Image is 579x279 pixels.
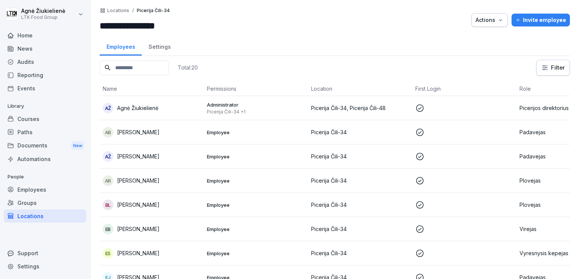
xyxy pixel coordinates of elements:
[117,152,160,160] p: [PERSON_NAME]
[21,15,65,20] p: LTK Food Group
[207,101,305,108] p: Administrator
[207,129,305,136] p: Employee
[4,68,86,82] a: Reporting
[207,153,305,160] p: Employee
[117,249,160,257] p: [PERSON_NAME]
[103,200,113,210] div: BL
[207,250,305,257] p: Employee
[207,226,305,232] p: Employee
[4,209,86,223] a: Locations
[541,64,565,71] div: Filter
[4,55,86,68] a: Audits
[412,82,516,96] th: First Login
[103,151,113,162] div: AŽ
[132,8,134,13] p: /
[311,249,409,257] p: Picerija Čili-34
[4,196,86,209] a: Groups
[311,104,409,112] p: Picerija Čili-34, Picerija Čili-48
[207,177,305,184] p: Employee
[512,14,570,26] button: Invite employee
[4,139,86,153] a: DocumentsNew
[515,16,566,24] div: Invite employee
[311,152,409,160] p: Picerija Čili-34
[4,112,86,126] a: Courses
[103,248,113,259] div: ES
[311,225,409,233] p: Picerija Čili-34
[4,152,86,166] a: Automations
[4,100,86,112] p: Library
[117,177,160,184] p: [PERSON_NAME]
[4,29,86,42] a: Home
[178,64,198,71] p: Total: 20
[21,8,65,14] p: Agnė Žiukielienė
[103,103,113,113] div: AŽ
[311,128,409,136] p: Picerija Čili-34
[117,201,160,209] p: [PERSON_NAME]
[100,82,204,96] th: Name
[103,127,113,138] div: AB
[476,16,504,24] div: Actions
[4,82,86,95] a: Events
[100,36,142,56] a: Employees
[4,183,86,196] a: Employees
[4,126,86,139] a: Paths
[4,139,86,153] div: Documents
[142,36,177,56] a: Settings
[311,201,409,209] p: Picerija Čili-34
[117,128,160,136] p: [PERSON_NAME]
[207,109,305,115] p: Picerija Čili-34 +1
[4,171,86,183] p: People
[117,225,160,233] p: [PERSON_NAME]
[4,246,86,260] div: Support
[204,82,308,96] th: Permissions
[103,175,113,186] div: AR
[107,8,129,13] p: Locations
[471,13,508,27] button: Actions
[537,60,570,75] button: Filter
[71,141,84,150] div: New
[4,260,86,273] a: Settings
[308,82,412,96] th: Location
[311,177,409,184] p: Picerija Čili-34
[117,104,158,112] p: Agnė Žiukielienė
[103,224,113,234] div: EB
[4,42,86,55] a: News
[137,8,170,13] p: Picerija Čili-34
[207,201,305,208] p: Employee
